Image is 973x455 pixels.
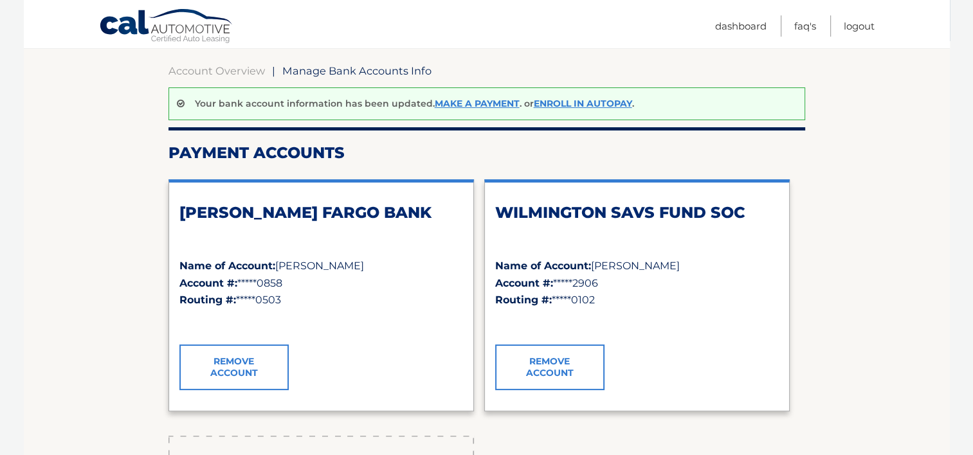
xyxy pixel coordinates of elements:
[495,203,779,222] h2: WILMINGTON SAVS FUND SOC
[844,15,875,37] a: Logout
[715,15,767,37] a: Dashboard
[179,344,289,389] a: Remove Account
[179,260,275,272] strong: Name of Account:
[275,260,364,272] span: [PERSON_NAME]
[168,143,805,163] h2: Payment Accounts
[179,294,236,306] strong: Routing #:
[272,64,275,77] span: |
[179,316,188,328] span: ✓
[99,8,234,46] a: Cal Automotive
[179,277,237,289] strong: Account #:
[794,15,816,37] a: FAQ's
[195,98,634,109] p: Your bank account information has been updated. . or .
[179,203,463,222] h2: [PERSON_NAME] FARGO BANK
[282,64,432,77] span: Manage Bank Accounts Info
[495,277,553,289] strong: Account #:
[534,98,632,109] a: Enroll In AutoPay
[495,316,504,328] span: ✓
[495,294,552,306] strong: Routing #:
[168,64,265,77] a: Account Overview
[591,260,680,272] span: [PERSON_NAME]
[495,260,591,272] strong: Name of Account:
[435,98,520,109] a: Make a payment
[495,344,605,389] a: Remove Account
